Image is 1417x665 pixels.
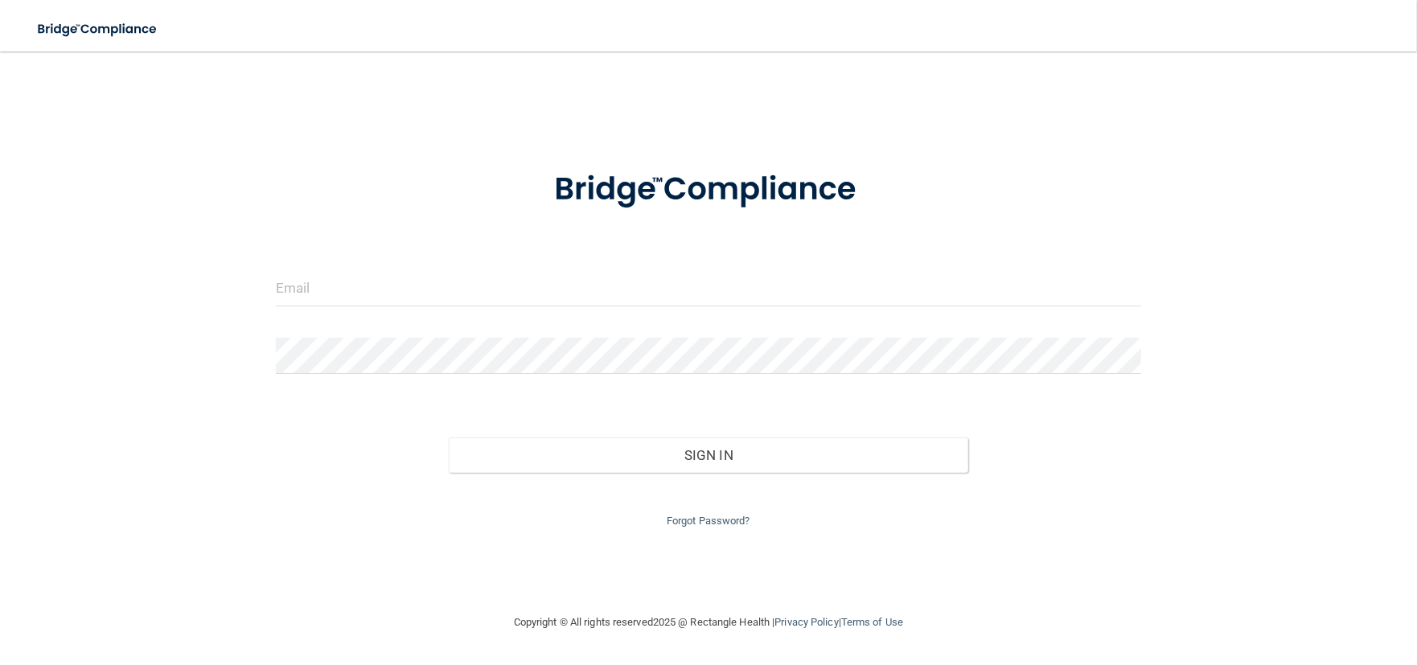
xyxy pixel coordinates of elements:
[276,270,1142,306] input: Email
[24,13,172,46] img: bridge_compliance_login_screen.278c3ca4.svg
[521,148,896,232] img: bridge_compliance_login_screen.278c3ca4.svg
[774,616,838,628] a: Privacy Policy
[841,616,903,628] a: Terms of Use
[667,515,750,527] a: Forgot Password?
[449,437,968,473] button: Sign In
[415,597,1002,648] div: Copyright © All rights reserved 2025 @ Rectangle Health | |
